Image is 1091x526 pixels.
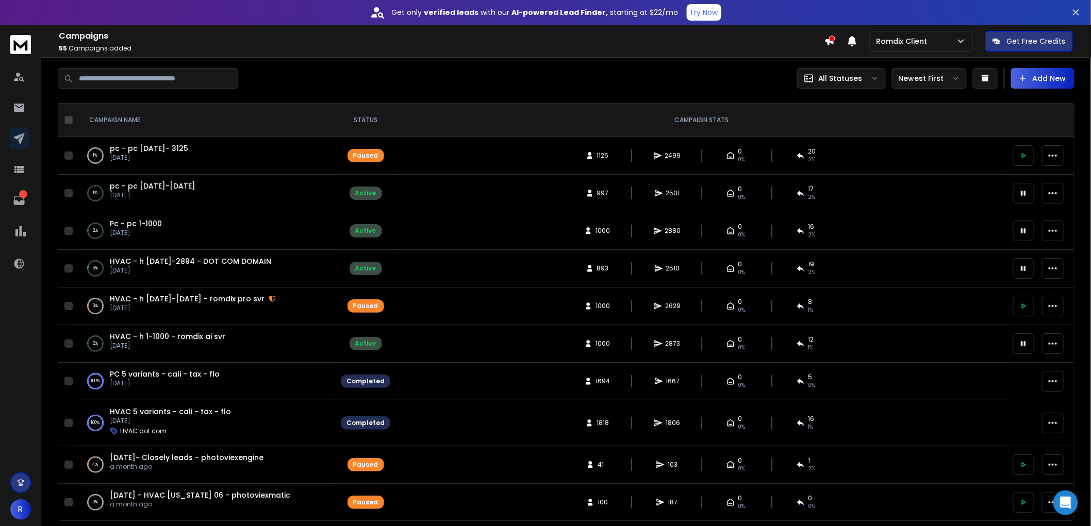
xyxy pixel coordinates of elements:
p: HVAC dot com [120,427,167,435]
div: Paused [353,461,378,469]
span: 1667 [666,377,680,385]
span: 8 [808,298,812,306]
span: HVAC - h [DATE]-2894 - DOT COM DOMAIN [110,256,271,266]
span: 2 % [808,193,815,201]
span: 2 % [808,231,815,239]
span: 2499 [665,151,681,160]
p: [DATE] [110,191,195,199]
td: 1%pc - pc [DATE]-[DATE][DATE] [77,175,335,212]
div: Active [355,340,376,348]
p: 2 % [93,226,98,236]
span: 0 [738,260,742,268]
span: 0 [738,298,742,306]
th: CAMPAIGN STATS [396,104,1007,137]
a: pc - pc [DATE]- 3125 [110,143,188,154]
span: 0% [738,502,745,511]
strong: AI-powered Lead Finder, [512,7,608,18]
span: 0% [738,381,745,389]
th: STATUS [335,104,396,137]
span: 100 [598,498,608,506]
span: 893 [597,264,609,273]
td: 2%Pc - pc 1-1000[DATE] [77,212,335,250]
span: 2873 [666,340,681,348]
span: 0 % [808,502,815,511]
button: R [10,499,31,520]
span: 997 [597,189,609,197]
span: 1 % [808,423,813,431]
span: 16 [808,223,814,231]
div: Domain Overview [39,61,92,67]
span: 1818 [597,419,609,427]
span: 1125 [597,151,609,160]
span: 0% [738,423,745,431]
div: Active [355,227,376,235]
td: 2%HVAC - h 1-1000 - romdix ai svr[DATE] [77,325,335,363]
td: 3%HVAC - h [DATE]-[DATE] - romdix pro svr[DATE] [77,287,335,325]
img: tab_domain_overview_orange.svg [28,60,36,68]
p: 2 % [93,338,98,349]
p: a month ago [110,463,263,471]
p: 100 % [91,376,100,386]
a: 1 [9,190,29,211]
button: Newest First [892,68,967,89]
span: 0% [738,268,745,277]
td: 100%PC 5 variants - cali - tax - flo[DATE] [77,363,335,400]
span: 2510 [666,264,680,273]
span: HVAC - h 1-1000 - romdix ai svr [110,331,225,342]
th: CAMPAIGN NAME [77,104,335,137]
span: 103 [668,461,678,469]
p: 1 [19,190,27,198]
span: 187 [668,498,678,506]
button: Add New [1011,68,1075,89]
a: [DATE] - HVAC [US_STATE] 06 - photoviexmatic [110,490,290,500]
p: Try Now [690,7,718,18]
img: logo [10,35,31,54]
td: 0%[DATE] - HVAC [US_STATE] 06 - photoviexmatica month ago [77,484,335,521]
span: 55 [59,44,67,53]
span: 0% [738,306,745,314]
span: 0 [738,185,742,193]
a: Pc - pc 1-1000 [110,218,162,229]
span: 1 [808,456,810,465]
div: v 4.0.25 [29,16,51,25]
span: 1000 [596,227,610,235]
p: [DATE] [110,379,220,387]
span: 1806 [666,419,680,427]
td: 100%HVAC 5 variants - cali - tax - flo[DATE]HVAC dot com [77,400,335,446]
div: Paused [353,151,378,160]
div: Paused [353,302,378,310]
p: 5 % [93,263,98,274]
span: 2 % [808,268,815,277]
img: website_grey.svg [16,27,25,35]
p: [DATE] [110,304,276,312]
span: 0 [738,147,742,156]
span: 0 % [808,381,815,389]
span: 1 % [808,306,813,314]
span: 2629 [665,302,681,310]
p: [DATE] [110,342,225,350]
span: [DATE]- Closely leads - photoviexengine [110,452,263,463]
button: Try Now [687,4,721,21]
span: 41 [598,461,608,469]
p: 0 % [93,497,98,507]
p: 1 % [93,150,98,161]
p: 3 % [93,301,98,311]
a: HVAC - h [DATE]-[DATE] - romdix pro svr [110,294,265,304]
td: 1%pc - pc [DATE]- 3125[DATE] [77,137,335,175]
span: HVAC 5 variants - cali - tax - flo [110,406,231,417]
span: 0% [738,156,745,164]
span: 0% [738,193,745,201]
span: 0 [738,456,742,465]
span: 0% [738,465,745,473]
div: Keywords by Traffic [114,61,174,67]
span: 16 [808,415,814,423]
a: pc - pc [DATE]-[DATE] [110,181,195,191]
span: 2 % [808,465,815,473]
p: a month ago [110,500,290,508]
strong: verified leads [424,7,479,18]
